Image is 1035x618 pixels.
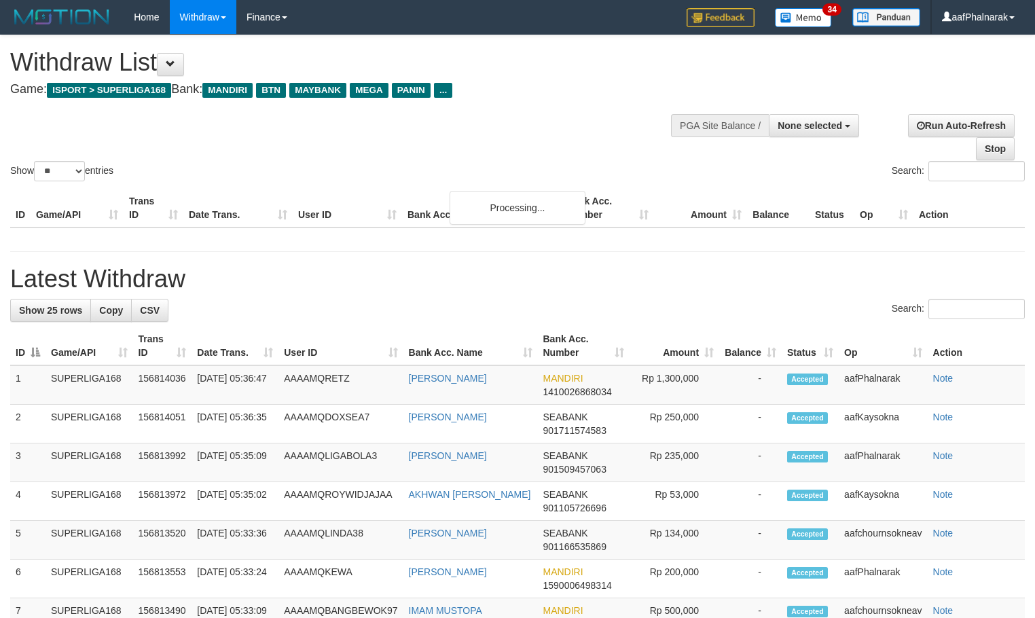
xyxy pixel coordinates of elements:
[787,374,828,385] span: Accepted
[34,161,85,181] select: Showentries
[933,566,954,577] a: Note
[409,528,487,539] a: [PERSON_NAME]
[719,521,782,560] td: -
[10,482,46,521] td: 4
[719,327,782,365] th: Balance: activate to sort column ascending
[787,606,828,617] span: Accepted
[278,521,403,560] td: AAAAMQLINDA38
[192,482,278,521] td: [DATE] 05:35:02
[543,528,588,539] span: SEABANK
[434,83,452,98] span: ...
[10,161,113,181] label: Show entries
[46,443,133,482] td: SUPERLIGA168
[933,605,954,616] a: Note
[933,412,954,422] a: Note
[450,191,585,225] div: Processing...
[256,83,286,98] span: BTN
[543,373,583,384] span: MANDIRI
[543,386,612,397] span: Copy 1410026868034 to clipboard
[46,405,133,443] td: SUPERLIGA168
[543,566,583,577] span: MANDIRI
[839,521,927,560] td: aafchournsokneav
[10,7,113,27] img: MOTION_logo.png
[810,189,854,228] th: Status
[787,567,828,579] span: Accepted
[278,482,403,521] td: AAAAMQROYWIDJAJAA
[183,189,293,228] th: Date Trans.
[538,327,630,365] th: Bank Acc. Number: activate to sort column ascending
[892,161,1025,181] label: Search:
[630,365,719,405] td: Rp 1,300,000
[46,521,133,560] td: SUPERLIGA168
[392,83,431,98] span: PANIN
[687,8,755,27] img: Feedback.jpg
[133,521,192,560] td: 156813520
[10,189,31,228] th: ID
[133,560,192,598] td: 156813553
[192,365,278,405] td: [DATE] 05:36:47
[543,450,588,461] span: SEABANK
[409,450,487,461] a: [PERSON_NAME]
[10,405,46,443] td: 2
[19,305,82,316] span: Show 25 rows
[654,189,747,228] th: Amount
[409,373,487,384] a: [PERSON_NAME]
[10,299,91,322] a: Show 25 rows
[913,189,1025,228] th: Action
[10,560,46,598] td: 6
[10,521,46,560] td: 5
[543,425,606,436] span: Copy 901711574583 to clipboard
[928,161,1025,181] input: Search:
[775,8,832,27] img: Button%20Memo.svg
[671,114,769,137] div: PGA Site Balance /
[892,299,1025,319] label: Search:
[928,299,1025,319] input: Search:
[543,580,612,591] span: Copy 1590006498314 to clipboard
[293,189,402,228] th: User ID
[46,482,133,521] td: SUPERLIGA168
[409,412,487,422] a: [PERSON_NAME]
[278,560,403,598] td: AAAAMQKEWA
[192,521,278,560] td: [DATE] 05:33:36
[543,412,588,422] span: SEABANK
[99,305,123,316] span: Copy
[839,560,927,598] td: aafPhalnarak
[908,114,1015,137] a: Run Auto-Refresh
[854,189,913,228] th: Op
[46,365,133,405] td: SUPERLIGA168
[561,189,654,228] th: Bank Acc. Number
[192,405,278,443] td: [DATE] 05:36:35
[409,605,482,616] a: IMAM MUSTOPA
[47,83,171,98] span: ISPORT > SUPERLIGA168
[10,49,676,76] h1: Withdraw List
[278,405,403,443] td: AAAAMQDOXSEA7
[409,566,487,577] a: [PERSON_NAME]
[719,365,782,405] td: -
[202,83,253,98] span: MANDIRI
[933,373,954,384] a: Note
[787,490,828,501] span: Accepted
[976,137,1015,160] a: Stop
[133,327,192,365] th: Trans ID: activate to sort column ascending
[839,443,927,482] td: aafPhalnarak
[630,560,719,598] td: Rp 200,000
[10,83,676,96] h4: Game: Bank:
[124,189,183,228] th: Trans ID
[289,83,346,98] span: MAYBANK
[140,305,160,316] span: CSV
[10,266,1025,293] h1: Latest Withdraw
[90,299,132,322] a: Copy
[402,189,561,228] th: Bank Acc. Name
[787,451,828,462] span: Accepted
[787,412,828,424] span: Accepted
[839,482,927,521] td: aafKaysokna
[933,489,954,500] a: Note
[133,405,192,443] td: 156814051
[543,464,606,475] span: Copy 901509457063 to clipboard
[409,489,531,500] a: AKHWAN [PERSON_NAME]
[350,83,388,98] span: MEGA
[543,605,583,616] span: MANDIRI
[10,327,46,365] th: ID: activate to sort column descending
[543,503,606,513] span: Copy 901105726696 to clipboard
[46,327,133,365] th: Game/API: activate to sort column ascending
